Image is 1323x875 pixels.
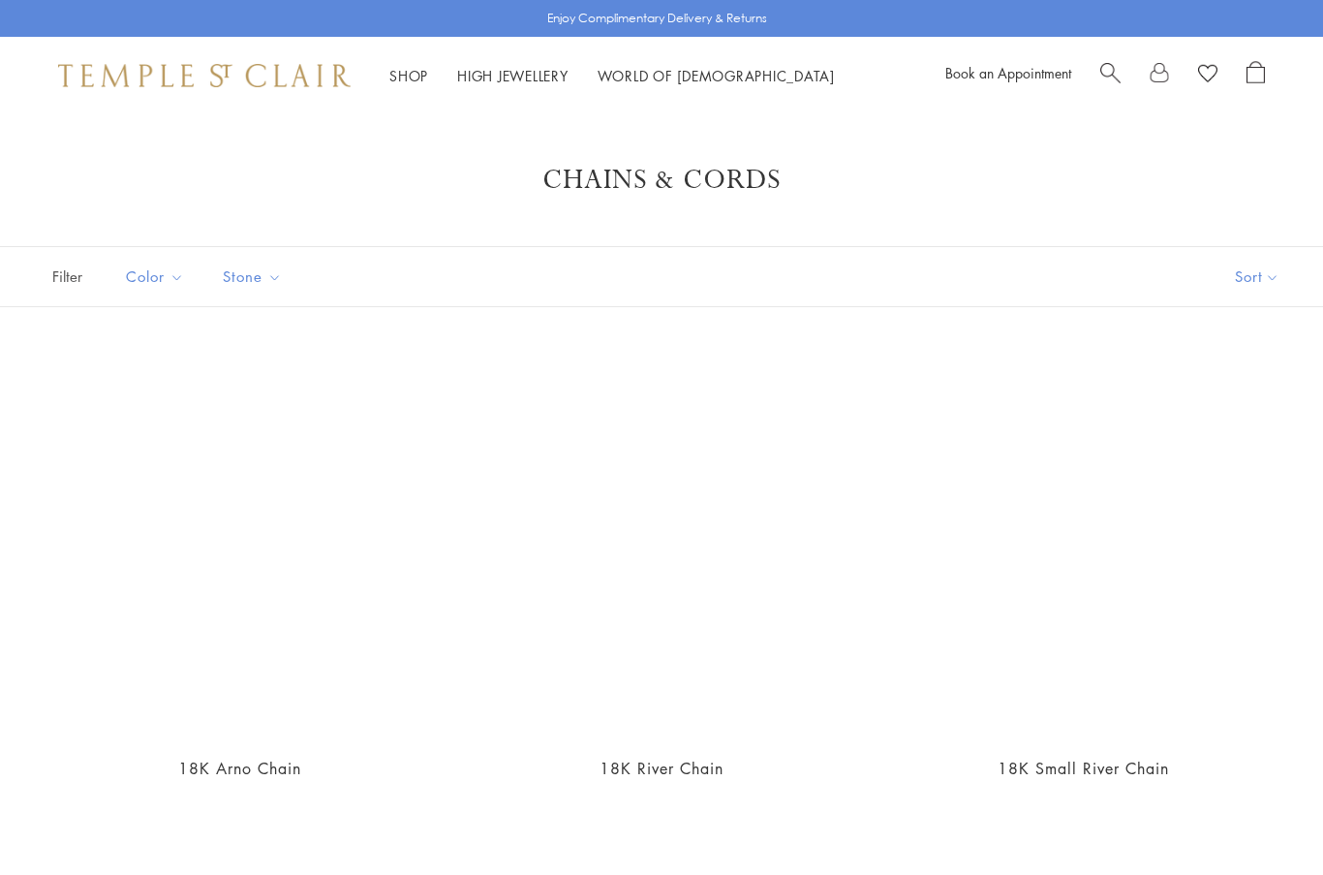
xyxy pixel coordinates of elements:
[116,265,199,289] span: Color
[600,758,723,779] a: 18K River Chain
[389,66,428,85] a: ShopShop
[1191,247,1323,306] button: Show sort by
[457,66,569,85] a: High JewelleryHigh Jewellery
[77,163,1246,198] h1: Chains & Cords
[213,265,296,289] span: Stone
[1246,61,1265,90] a: Open Shopping Bag
[945,63,1071,82] a: Book an Appointment
[178,758,301,779] a: 18K Arno Chain
[208,255,296,298] button: Stone
[998,758,1169,779] a: 18K Small River Chain
[547,9,767,28] p: Enjoy Complimentary Delivery & Returns
[598,66,835,85] a: World of [DEMOGRAPHIC_DATA]World of [DEMOGRAPHIC_DATA]
[389,64,835,88] nav: Main navigation
[48,356,431,738] a: N88810-ARNO18
[111,255,199,298] button: Color
[1198,61,1217,90] a: View Wishlist
[892,356,1275,738] a: N88891-SMRIV18
[1100,61,1121,90] a: Search
[470,356,852,738] a: N88891-RIVER18
[58,64,351,87] img: Temple St. Clair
